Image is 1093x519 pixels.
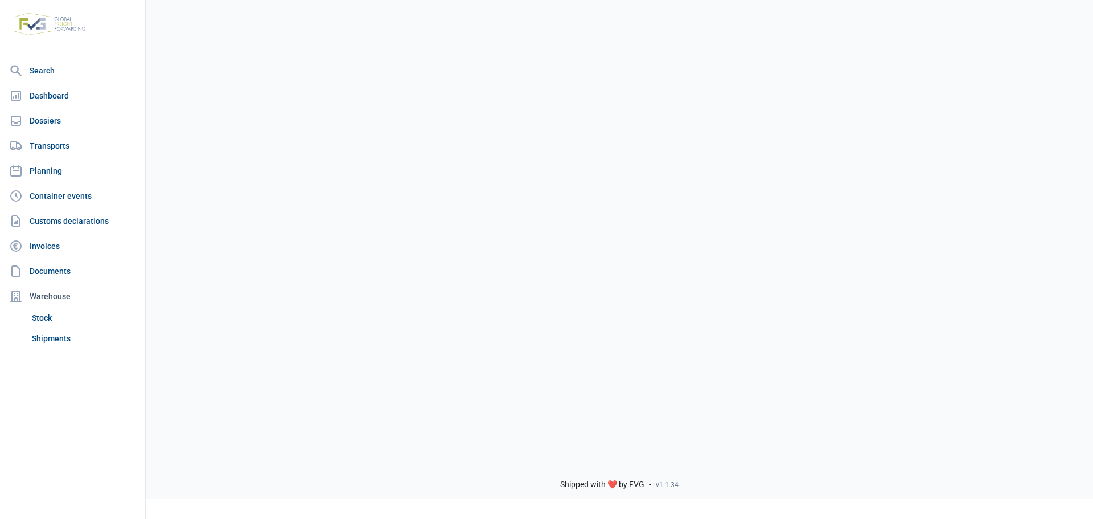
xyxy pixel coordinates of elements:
[5,59,141,82] a: Search
[649,480,651,490] span: -
[5,160,141,182] a: Planning
[5,185,141,207] a: Container events
[5,260,141,283] a: Documents
[656,480,679,489] span: v1.1.34
[5,210,141,232] a: Customs declarations
[5,84,141,107] a: Dashboard
[27,308,141,328] a: Stock
[560,480,644,490] span: Shipped with ❤️ by FVG
[27,328,141,349] a: Shipments
[5,134,141,157] a: Transports
[5,235,141,258] a: Invoices
[9,9,90,40] img: FVG - Global freight forwarding
[5,109,141,132] a: Dossiers
[5,285,141,308] div: Warehouse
